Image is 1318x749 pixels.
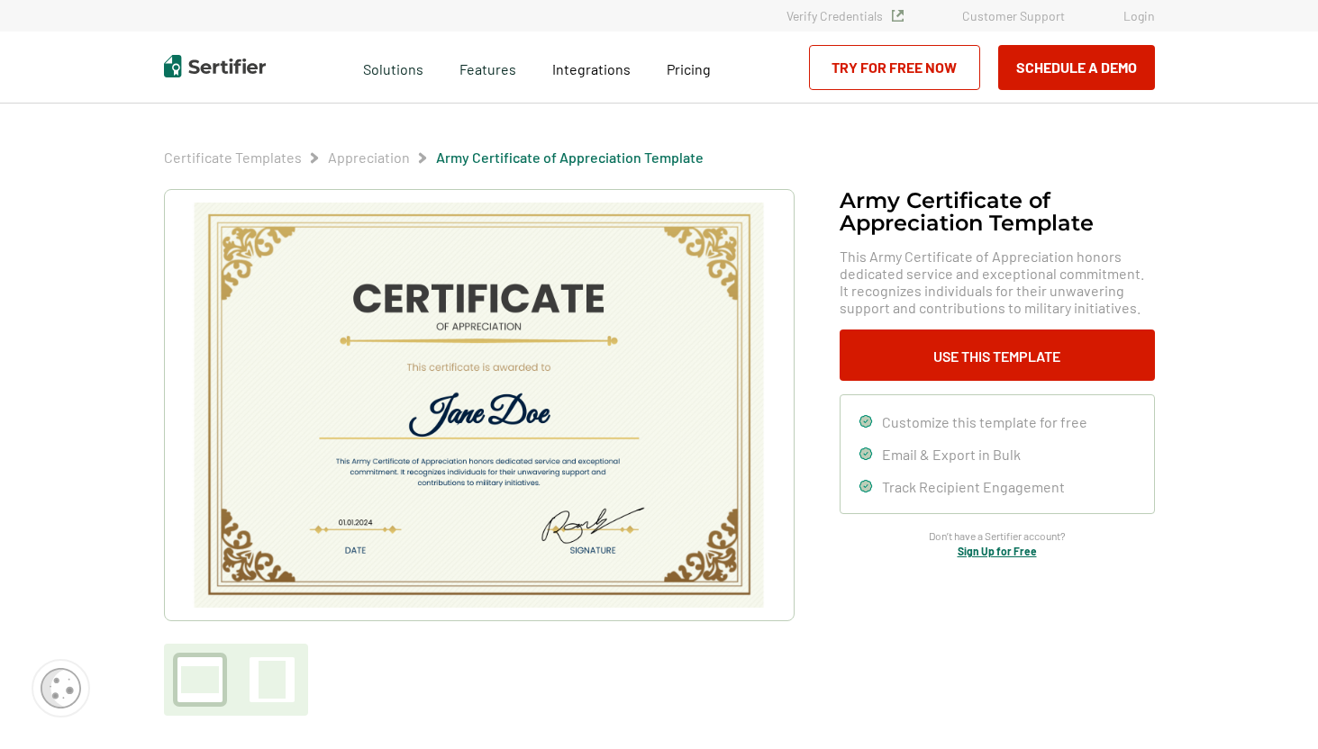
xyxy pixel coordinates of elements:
[552,60,631,77] span: Integrations
[882,446,1021,463] span: Email & Export in Bulk
[164,149,302,166] a: Certificate Templates
[1123,8,1155,23] a: Login
[328,149,410,166] a: Appreciation
[840,329,1155,381] button: Use This Template
[1228,663,1318,749] iframe: Chat Widget
[164,55,266,77] img: Sertifier | Digital Credentialing Platform
[962,8,1065,23] a: Customer Support
[41,668,81,708] img: Cookie Popup Icon
[998,45,1155,90] button: Schedule a Demo
[809,45,980,90] a: Try for Free Now
[164,149,302,167] span: Certificate Templates
[882,413,1087,430] span: Customize this template for free
[882,478,1065,495] span: Track Recipient Engagement
[667,56,711,78] a: Pricing
[192,203,765,608] img: Army Certificate of Appreciation​ Template
[552,56,631,78] a: Integrations
[328,149,410,167] span: Appreciation
[436,149,704,167] span: Army Certificate of Appreciation​ Template
[786,8,904,23] a: Verify Credentials
[459,56,516,78] span: Features
[436,149,704,166] a: Army Certificate of Appreciation​ Template
[958,545,1037,557] a: Sign Up for Free
[840,248,1155,316] span: This Army Certificate of Appreciation honors dedicated service and exceptional commitment. It rec...
[667,60,711,77] span: Pricing
[363,56,423,78] span: Solutions
[929,528,1066,545] span: Don’t have a Sertifier account?
[164,149,704,167] div: Breadcrumb
[840,189,1155,234] h1: Army Certificate of Appreciation​ Template
[892,10,904,22] img: Verified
